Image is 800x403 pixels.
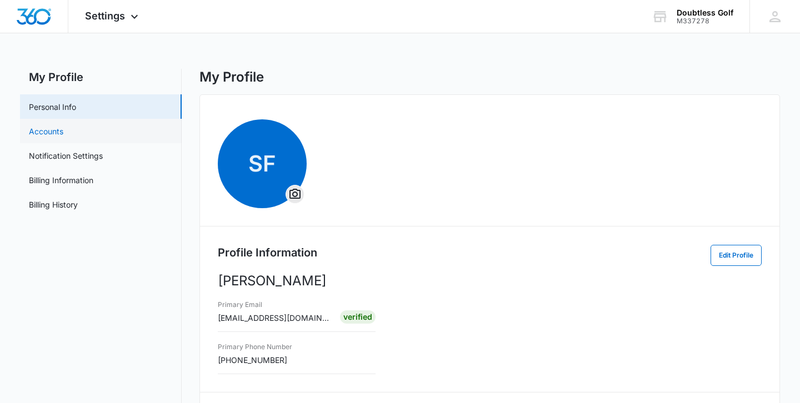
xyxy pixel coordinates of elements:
span: SFOverflow Menu [218,119,307,208]
a: Notification Settings [29,150,103,162]
a: Billing Information [29,174,93,186]
p: [PERSON_NAME] [218,271,762,291]
h2: Profile Information [218,244,317,261]
h3: Primary Email [218,300,332,310]
a: Accounts [29,125,63,137]
button: Edit Profile [711,245,762,266]
div: account name [677,8,733,17]
div: Verified [340,310,376,324]
a: Personal Info [29,101,76,113]
span: [EMAIL_ADDRESS][DOMAIN_NAME] [218,313,352,323]
h1: My Profile [199,69,264,85]
button: Overflow Menu [286,185,304,203]
div: account id [677,17,733,25]
span: SF [218,119,307,208]
h2: My Profile [20,69,182,85]
h3: Primary Phone Number [218,342,292,352]
span: Settings [85,10,125,22]
div: [PHONE_NUMBER] [218,340,292,366]
a: Billing History [29,199,78,210]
